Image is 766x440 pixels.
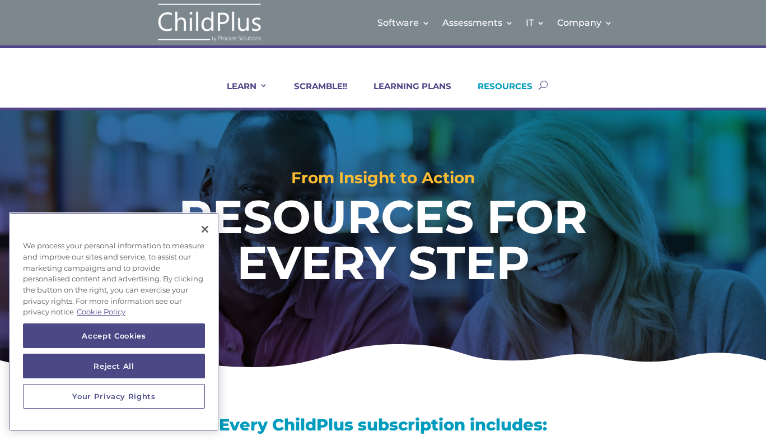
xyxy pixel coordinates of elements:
div: Cookie banner [9,212,219,431]
h1: RESOURCES FOR EVERY STEP [108,194,659,291]
h2: From Insight to Action [38,170,727,191]
h3: Every ChildPlus subscription includes: [38,416,727,438]
a: LEARNING PLANS [359,81,451,108]
button: Accept Cookies [23,323,205,348]
a: More information about your privacy, opens in a new tab [77,307,125,316]
button: Your Privacy Rights [23,384,205,409]
a: LEARN [213,81,268,108]
button: Close [193,217,217,242]
a: SCRAMBLE!! [280,81,347,108]
button: Reject All [23,354,205,378]
div: We process your personal information to measure and improve our sites and service, to assist our ... [9,235,219,323]
a: RESOURCES [464,81,533,108]
div: Privacy [9,212,219,431]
